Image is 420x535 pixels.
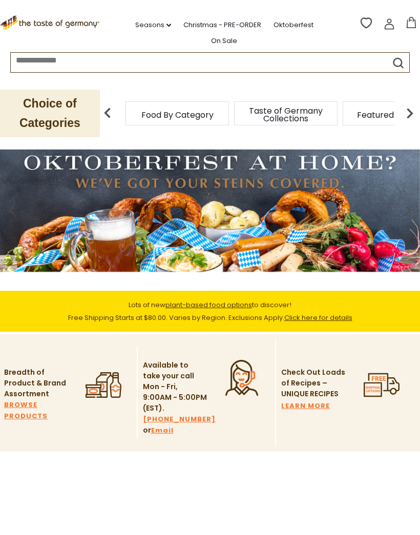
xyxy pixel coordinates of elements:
[400,103,420,123] img: next arrow
[151,425,174,436] a: Email
[281,400,330,412] a: LEARN MORE
[68,300,352,323] span: Lots of new to discover! Free Shipping Starts at $80.00. Varies by Region. Exclusions Apply.
[97,103,118,123] img: previous arrow
[284,313,352,323] a: Click here for details
[274,19,313,31] a: Oktoberfest
[183,19,261,31] a: Christmas - PRE-ORDER
[4,367,68,399] p: Breadth of Product & Brand Assortment
[211,35,237,47] a: On Sale
[245,107,327,122] a: Taste of Germany Collections
[143,360,207,436] p: Available to take your call Mon - Fri, 9:00AM - 5:00PM (EST). or
[4,399,68,422] a: BROWSE PRODUCTS
[165,300,252,310] a: plant-based food options
[135,19,171,31] a: Seasons
[141,111,214,119] a: Food By Category
[143,414,216,425] a: [PHONE_NUMBER]
[281,367,345,399] p: Check Out Loads of Recipes – UNIQUE RECIPES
